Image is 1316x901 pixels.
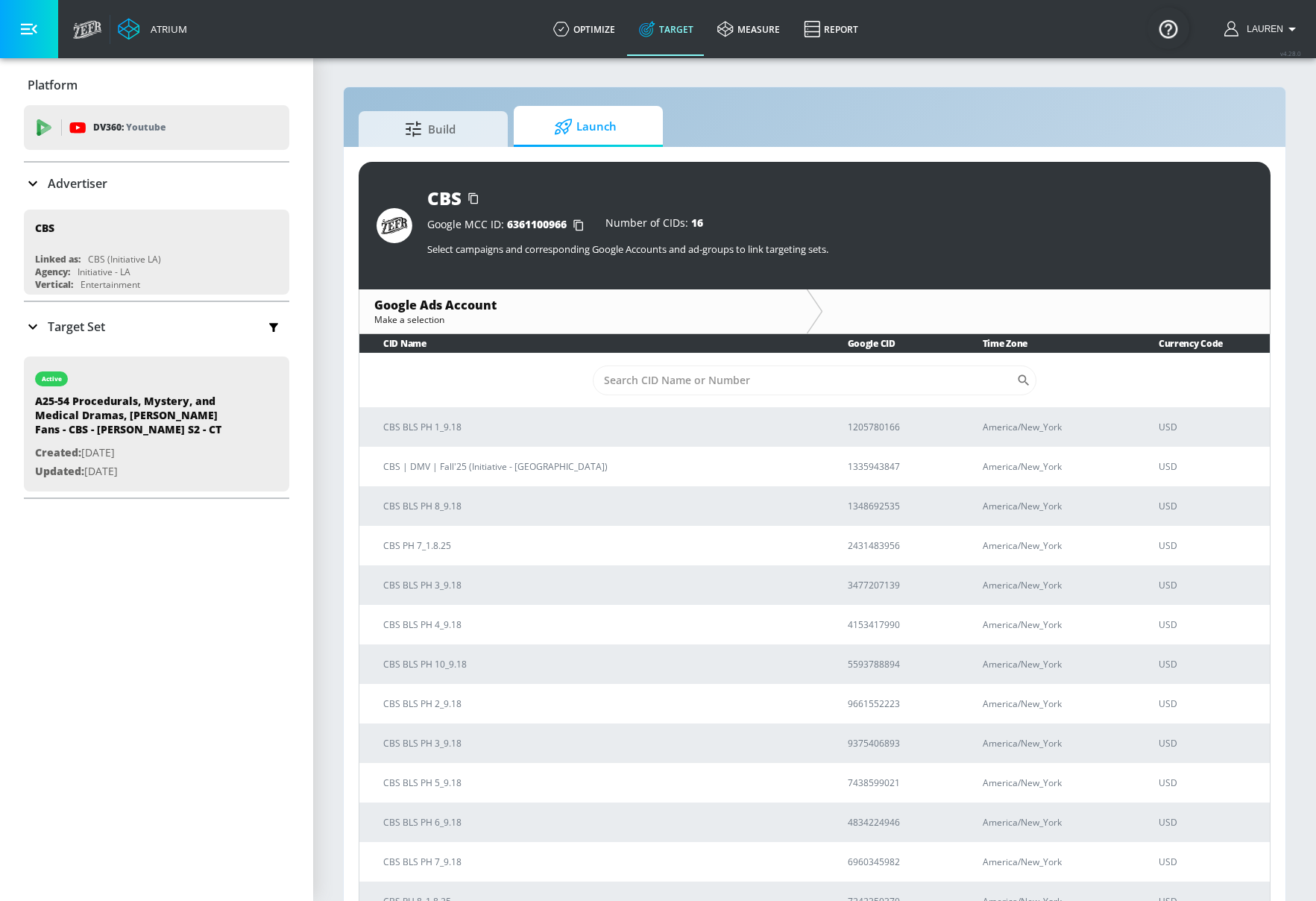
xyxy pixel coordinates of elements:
[1280,49,1301,57] span: v 4.28.0
[983,617,1123,632] p: America/New_York
[605,218,703,233] div: Number of CIDs:
[383,459,812,474] p: CBS | DMV | Fall'25 (Initiative - [GEOGRAPHIC_DATA])
[529,109,642,145] span: Launch
[383,735,812,751] p: CBS BLS PH 3_9.18
[427,242,1253,256] p: Select campaigns and corresponding Google Accounts and ad-groups to link targeting sets.
[541,2,627,56] a: optimize
[983,577,1123,593] p: America/New_York
[118,18,187,40] a: Atrium
[848,696,947,712] p: 9661552223
[374,313,792,326] div: Make a selection
[145,22,187,36] div: Atrium
[383,617,812,632] p: CBS BLS PH 4_9.18
[359,289,807,333] div: Google Ads AccountMake a selection
[359,334,824,353] th: CID Name
[1159,696,1258,712] p: USD
[848,459,947,474] p: 1335943847
[427,186,462,210] div: CBS
[848,735,947,751] p: 9375406893
[88,253,161,266] div: CBS (Initiative LA)
[35,445,81,459] span: Created:
[35,394,244,444] div: A25-54 Procedurals, Mystery, and Medical Dramas, [PERSON_NAME] Fans - CBS - [PERSON_NAME] S2 - CT
[35,253,81,266] div: Linked as:
[1159,854,1258,870] p: USD
[705,2,792,56] a: measure
[383,498,812,514] p: CBS BLS PH 8_9.18
[848,656,947,672] p: 5593788894
[35,278,73,291] div: Vertical:
[983,538,1123,553] p: America/New_York
[593,365,1036,395] div: Search CID Name or Number
[35,266,70,278] div: Agency:
[1159,775,1258,791] p: USD
[24,210,289,295] div: CBSLinked as:CBS (Initiative LA)Agency:Initiative - LAVertical:Entertainment
[383,419,812,435] p: CBS BLS PH 1_9.18
[374,111,487,147] span: Build
[35,462,244,481] p: [DATE]
[1159,459,1258,474] p: USD
[983,459,1123,474] p: America/New_York
[848,854,947,870] p: 6960345982
[1159,735,1258,751] p: USD
[81,278,140,291] div: Entertainment
[35,464,84,478] span: Updated:
[1159,538,1258,553] p: USD
[593,365,1016,395] input: Search CID Name or Number
[28,77,78,93] p: Platform
[383,854,812,870] p: CBS BLS PH 7_9.18
[374,297,792,313] div: Google Ads Account
[848,577,947,593] p: 3477207139
[93,119,166,136] p: DV360:
[792,2,870,56] a: Report
[959,334,1135,353] th: Time Zone
[24,105,289,150] div: DV360: Youtube
[24,163,289,204] div: Advertiser
[1159,498,1258,514] p: USD
[1241,24,1283,34] span: Lauren
[383,656,812,672] p: CBS BLS PH 10_9.18
[983,498,1123,514] p: America/New_York
[983,696,1123,712] p: America/New_York
[383,538,812,553] p: CBS PH 7_1.8.25
[126,119,166,135] p: Youtube
[1159,656,1258,672] p: USD
[1159,617,1258,632] p: USD
[983,419,1123,435] p: America/New_York
[24,357,289,492] div: activeA25-54 Procedurals, Mystery, and Medical Dramas, [PERSON_NAME] Fans - CBS - [PERSON_NAME] S...
[35,221,54,235] div: CBS
[983,656,1123,672] p: America/New_York
[983,735,1123,751] p: America/New_York
[848,419,947,435] p: 1205780166
[824,334,959,353] th: Google CID
[983,814,1123,830] p: America/New_York
[24,302,289,351] div: Target Set
[383,577,812,593] p: CBS BLS PH 3_9.18
[848,538,947,553] p: 2431483956
[48,175,107,192] p: Advertiser
[42,375,62,383] div: active
[48,318,105,335] p: Target Set
[427,218,591,233] div: Google MCC ID:
[78,266,130,278] div: Initiative - LA
[35,444,244,462] p: [DATE]
[848,617,947,632] p: 4153417990
[691,216,703,230] span: 16
[1135,334,1270,353] th: Currency Code
[1159,419,1258,435] p: USD
[383,814,812,830] p: CBS BLS PH 6_9.18
[848,498,947,514] p: 1348692535
[1159,814,1258,830] p: USD
[983,775,1123,791] p: America/New_York
[848,775,947,791] p: 7438599021
[1159,577,1258,593] p: USD
[507,217,567,231] span: 6361100966
[24,64,289,106] div: Platform
[983,854,1123,870] p: America/New_York
[848,814,947,830] p: 4834224946
[627,2,705,56] a: Target
[383,775,812,791] p: CBS BLS PH 5_9.18
[383,696,812,712] p: CBS BLS PH 2_9.18
[1224,20,1301,38] button: Lauren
